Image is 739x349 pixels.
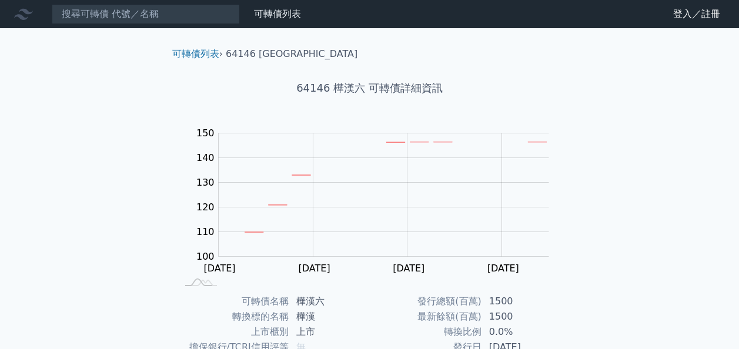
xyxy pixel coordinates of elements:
tspan: [DATE] [203,263,235,274]
tspan: [DATE] [393,263,424,274]
a: 可轉債列表 [254,8,301,19]
td: 上市 [289,324,370,340]
tspan: 130 [196,177,215,188]
tspan: [DATE] [487,263,519,274]
li: › [172,47,223,61]
td: 樺漢六 [289,294,370,309]
li: 64146 [GEOGRAPHIC_DATA] [226,47,357,61]
tspan: 150 [196,127,215,139]
h1: 64146 樺漢六 可轉債詳細資訊 [163,80,577,96]
tspan: 100 [196,251,215,262]
tspan: 120 [196,202,215,213]
td: 樺漢 [289,309,370,324]
td: 可轉債名稱 [177,294,289,309]
td: 1500 [482,309,563,324]
tspan: 110 [196,226,215,237]
g: Series [245,142,547,232]
td: 1500 [482,294,563,309]
tspan: [DATE] [298,263,330,274]
input: 搜尋可轉債 代號／名稱 [52,4,240,24]
a: 登入／註冊 [664,5,730,24]
td: 最新餘額(百萬) [370,309,482,324]
td: 轉換比例 [370,324,482,340]
td: 發行總額(百萬) [370,294,482,309]
a: 可轉債列表 [172,48,219,59]
td: 上市櫃別 [177,324,289,340]
td: 轉換標的名稱 [177,309,289,324]
g: Chart [190,127,566,274]
tspan: 140 [196,152,215,163]
td: 0.0% [482,324,563,340]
